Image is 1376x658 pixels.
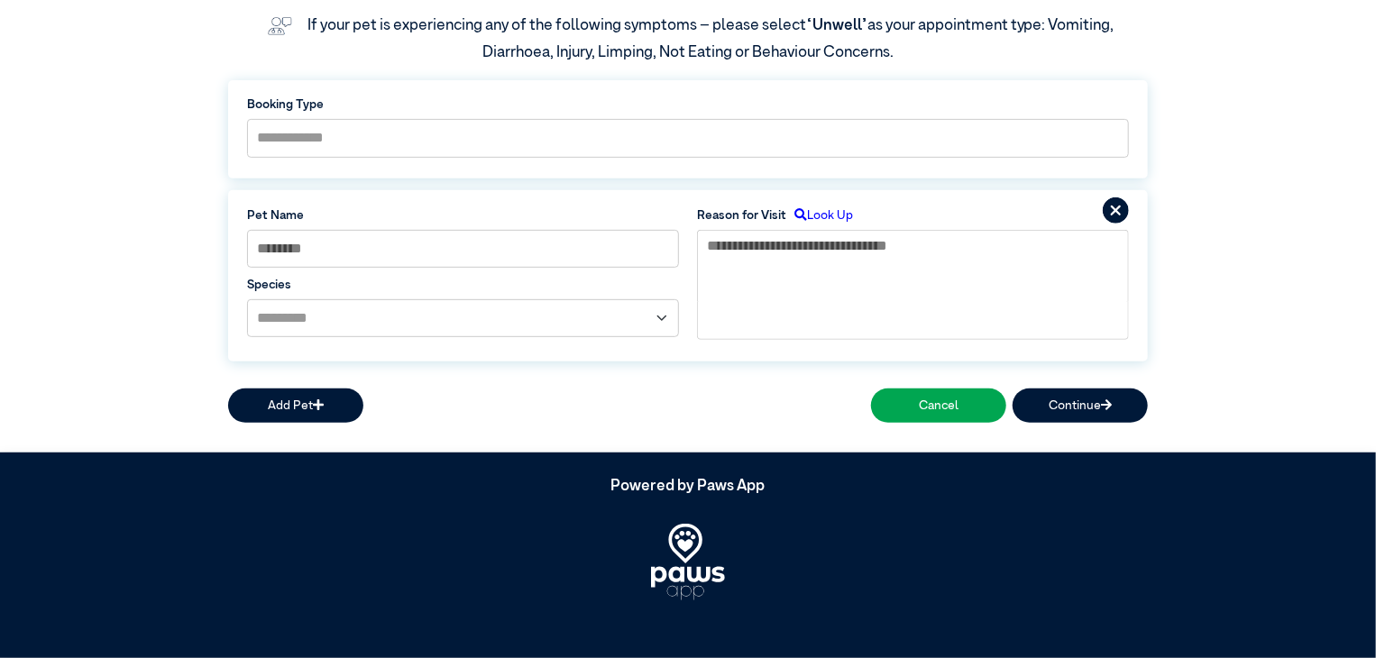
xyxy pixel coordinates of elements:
[228,478,1148,496] h5: Powered by Paws App
[307,18,1117,60] label: If your pet is experiencing any of the following symptoms – please select as your appointment typ...
[697,206,786,224] label: Reason for Visit
[247,206,679,224] label: Pet Name
[247,276,679,294] label: Species
[247,96,1129,114] label: Booking Type
[1013,388,1148,422] button: Continue
[871,388,1006,422] button: Cancel
[651,524,725,600] img: PawsApp
[786,206,853,224] label: Look Up
[261,11,298,41] img: vet
[228,388,363,422] button: Add Pet
[806,18,867,33] span: “Unwell”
